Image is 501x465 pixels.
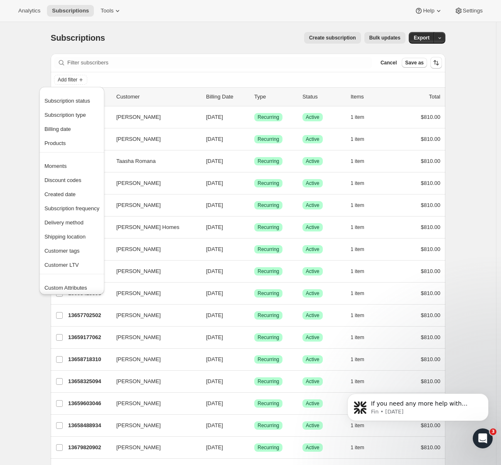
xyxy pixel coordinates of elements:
[44,219,83,226] span: Delivery method
[351,155,373,167] button: 1 item
[206,158,223,164] span: [DATE]
[116,157,156,165] span: Taasha Romana
[306,444,319,451] span: Active
[351,354,373,365] button: 1 item
[421,356,440,362] span: $810.00
[68,221,440,233] div: 13659406438[PERSON_NAME] Homes[DATE]SuccessRecurringSuccessActive1 item$810.00
[258,114,279,121] span: Recurring
[351,376,373,387] button: 1 item
[421,224,440,230] span: $810.00
[68,398,440,409] div: 13659603046[PERSON_NAME][DATE]SuccessRecurringSuccessActive1 item$810.00
[351,136,364,143] span: 1 item
[116,355,161,364] span: [PERSON_NAME]
[206,268,223,274] span: [DATE]
[111,441,194,454] button: [PERSON_NAME]
[351,288,373,299] button: 1 item
[116,223,179,231] span: [PERSON_NAME] Homes
[351,244,373,255] button: 1 item
[206,224,223,230] span: [DATE]
[304,32,361,44] button: Create subscription
[421,334,440,340] span: $810.00
[258,422,279,429] span: Recurring
[54,75,87,85] button: Add filter
[351,111,373,123] button: 1 item
[44,112,86,118] span: Subscription type
[116,443,161,452] span: [PERSON_NAME]
[206,444,223,450] span: [DATE]
[258,136,279,143] span: Recurring
[258,158,279,165] span: Recurring
[68,355,110,364] p: 13658718310
[351,312,364,319] span: 1 item
[44,191,76,197] span: Created date
[44,126,71,132] span: Billing date
[309,34,356,41] span: Create subscription
[111,265,194,278] button: [PERSON_NAME]
[68,266,440,277] div: 13660553318[PERSON_NAME][DATE]SuccessRecurringSuccessActive1 item$810.00
[44,285,87,291] span: Custom Attributes
[68,310,440,321] div: 13657702502[PERSON_NAME][DATE]SuccessRecurringSuccessActive1 item$810.00
[449,5,488,17] button: Settings
[306,334,319,341] span: Active
[111,243,194,256] button: [PERSON_NAME]
[116,135,161,143] span: [PERSON_NAME]
[111,353,194,366] button: [PERSON_NAME]
[68,377,110,386] p: 13658325094
[335,376,501,443] iframe: Intercom notifications message
[111,155,194,168] button: Taasha Romana
[306,136,319,143] span: Active
[13,5,45,17] button: Analytics
[111,111,194,124] button: [PERSON_NAME]
[258,312,279,319] span: Recurring
[351,334,364,341] span: 1 item
[206,202,223,208] span: [DATE]
[381,59,397,66] span: Cancel
[421,444,440,450] span: $810.00
[421,312,440,318] span: $810.00
[111,133,194,146] button: [PERSON_NAME]
[206,114,223,120] span: [DATE]
[68,199,440,211] div: 13659865190[PERSON_NAME][DATE]SuccessRecurringSuccessActive1 item$810.00
[111,287,194,300] button: [PERSON_NAME]
[258,334,279,341] span: Recurring
[116,93,199,101] p: Customer
[410,5,447,17] button: Help
[68,288,440,299] div: 13658423398[PERSON_NAME][DATE]SuccessRecurringSuccessActive1 item$810.00
[414,34,430,41] span: Export
[351,356,364,363] span: 1 item
[409,32,435,44] button: Export
[68,155,440,167] div: 13660192870Taasha Romana[DATE]SuccessRecurringSuccessActive1 item$810.00
[18,7,40,14] span: Analytics
[258,180,279,187] span: Recurring
[116,267,161,276] span: [PERSON_NAME]
[116,421,161,430] span: [PERSON_NAME]
[258,290,279,297] span: Recurring
[421,290,440,296] span: $810.00
[206,290,223,296] span: [DATE]
[116,399,161,408] span: [PERSON_NAME]
[116,311,161,320] span: [PERSON_NAME]
[116,179,161,187] span: [PERSON_NAME]
[306,180,319,187] span: Active
[206,422,223,428] span: [DATE]
[206,400,223,406] span: [DATE]
[68,376,440,387] div: 13658325094[PERSON_NAME][DATE]SuccessRecurringSuccessActive1 item$810.00
[206,356,223,362] span: [DATE]
[68,354,440,365] div: 13658718310[PERSON_NAME][DATE]SuccessRecurringSuccessActive1 item$810.00
[68,93,440,101] div: IDCustomerBilling DateTypeStatusItemsTotal
[421,268,440,274] span: $810.00
[44,262,79,268] span: Customer LTV
[111,309,194,322] button: [PERSON_NAME]
[351,177,373,189] button: 1 item
[421,246,440,252] span: $810.00
[116,245,161,253] span: [PERSON_NAME]
[116,289,161,298] span: [PERSON_NAME]
[306,400,319,407] span: Active
[44,177,81,183] span: Discount codes
[351,221,373,233] button: 1 item
[351,290,364,297] span: 1 item
[206,136,223,142] span: [DATE]
[258,356,279,363] span: Recurring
